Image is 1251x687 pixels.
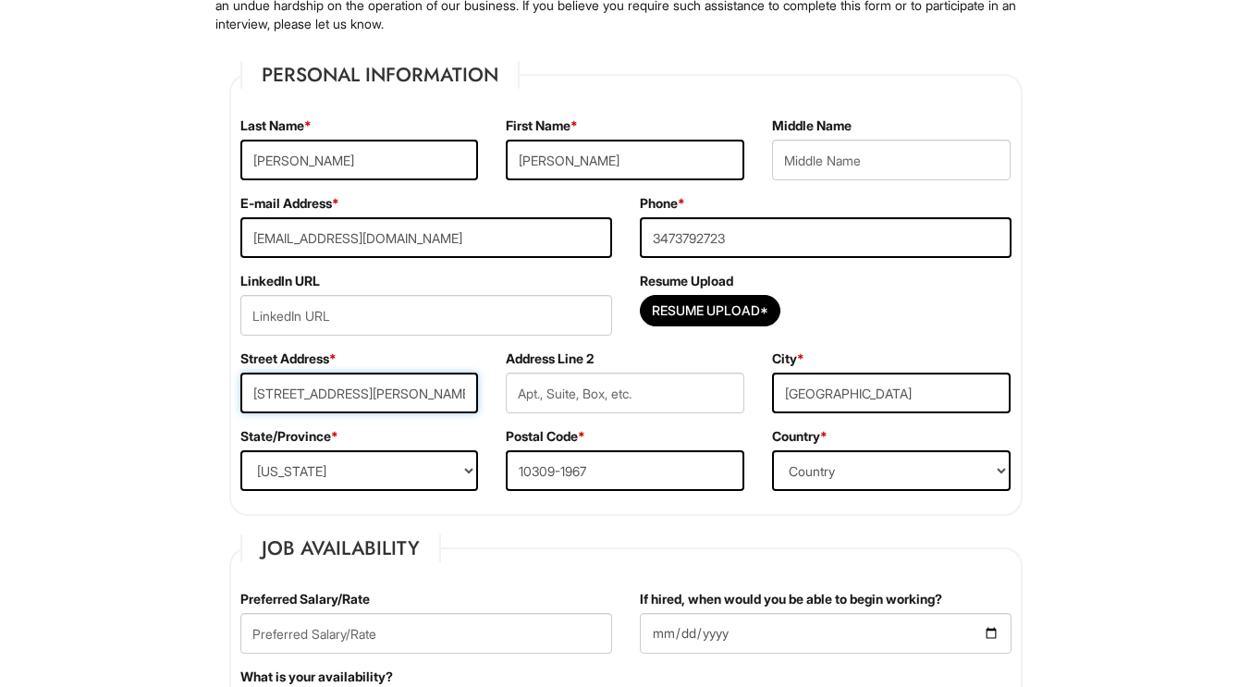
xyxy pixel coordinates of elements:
label: Phone [640,194,685,213]
input: LinkedIn URL [240,295,612,336]
select: Country [772,450,1011,491]
button: Resume Upload*Resume Upload* [640,295,780,326]
input: Apt., Suite, Box, etc. [506,373,744,413]
label: If hired, when would you be able to begin working? [640,590,942,608]
input: First Name [506,140,744,180]
label: What is your availability? [240,668,393,686]
input: City [772,373,1011,413]
label: Postal Code [506,427,585,446]
select: State/Province [240,450,479,491]
input: Postal Code [506,450,744,491]
label: Preferred Salary/Rate [240,590,370,608]
input: E-mail Address [240,217,612,258]
input: Phone [640,217,1012,258]
label: Resume Upload [640,272,733,290]
input: Street Address [240,373,479,413]
label: City [772,350,804,368]
label: Street Address [240,350,337,368]
label: Address Line 2 [506,350,594,368]
legend: Personal Information [240,61,520,89]
input: Preferred Salary/Rate [240,613,612,654]
label: Last Name [240,117,312,135]
label: State/Province [240,427,338,446]
label: Country [772,427,828,446]
label: E-mail Address [240,194,339,213]
input: Last Name [240,140,479,180]
label: Middle Name [772,117,852,135]
label: First Name [506,117,578,135]
input: Middle Name [772,140,1011,180]
label: LinkedIn URL [240,272,320,290]
legend: Job Availability [240,534,441,562]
